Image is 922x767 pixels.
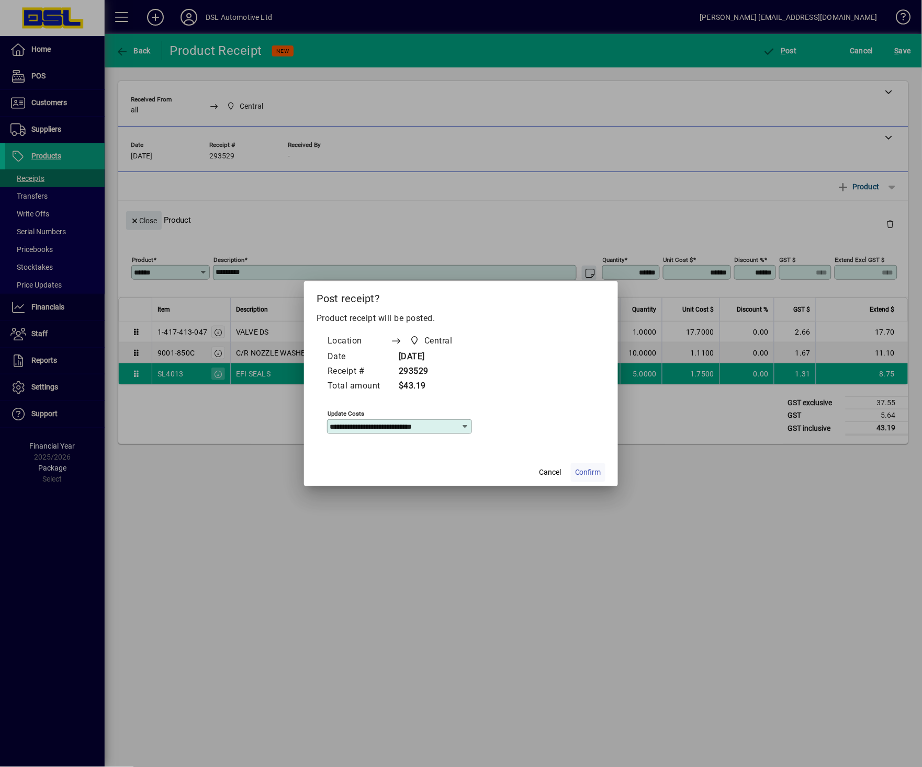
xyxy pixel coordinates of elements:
td: Receipt # [327,364,391,379]
p: Product receipt will be posted. [317,312,605,325]
button: Confirm [571,463,605,482]
span: Confirm [575,467,601,478]
td: Date [327,350,391,364]
td: [DATE] [391,350,473,364]
td: $43.19 [391,379,473,394]
h2: Post receipt? [304,281,618,312]
span: Cancel [539,467,561,478]
span: Central [407,334,457,348]
button: Cancel [533,463,567,482]
mat-label: Update costs [328,410,364,417]
td: Location [327,333,391,350]
td: 293529 [391,364,473,379]
span: Central [424,335,453,347]
td: Total amount [327,379,391,394]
